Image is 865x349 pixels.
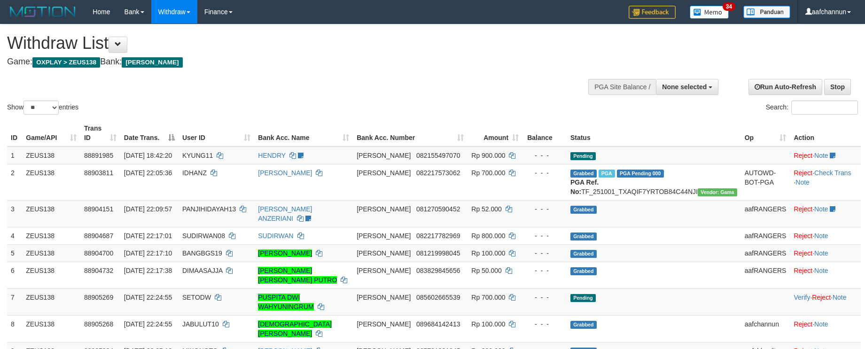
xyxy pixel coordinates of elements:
a: Note [795,178,810,186]
h4: Game: Bank: [7,57,567,67]
td: ZEUS138 [22,315,80,342]
img: Button%20Memo.svg [690,6,729,19]
span: 88904687 [84,232,113,240]
b: PGA Ref. No: [570,178,599,195]
span: SETODW [182,294,211,301]
span: Copy 081270590452 to clipboard [416,205,460,213]
td: 1 [7,147,22,164]
td: · · [790,288,861,315]
a: Reject [794,169,812,177]
th: User ID: activate to sort column ascending [179,120,254,147]
img: Feedback.jpg [629,6,676,19]
a: PUSPITA DWI WAHYUNINGRUM [258,294,313,310]
td: · [790,315,861,342]
a: Reject [794,232,812,240]
a: [DEMOGRAPHIC_DATA][PERSON_NAME] [258,320,332,337]
td: 6 [7,262,22,288]
td: aafRANGERS [741,200,790,227]
td: 4 [7,227,22,244]
span: [DATE] 22:17:38 [124,267,172,274]
a: Run Auto-Refresh [748,79,822,95]
span: 88905268 [84,320,113,328]
span: Copy 083829845656 to clipboard [416,267,460,274]
td: 8 [7,315,22,342]
th: ID [7,120,22,147]
span: SUDIRWAN08 [182,232,225,240]
th: Bank Acc. Name: activate to sort column ascending [254,120,353,147]
th: Action [790,120,861,147]
label: Show entries [7,101,78,115]
span: 34 [723,2,735,11]
div: - - - [526,231,563,240]
span: 88904732 [84,267,113,274]
span: [PERSON_NAME] [357,169,411,177]
td: aafRANGERS [741,227,790,244]
td: · [790,262,861,288]
td: ZEUS138 [22,200,80,227]
th: Amount: activate to sort column ascending [468,120,522,147]
span: Pending [570,294,596,302]
th: Date Trans.: activate to sort column descending [120,120,179,147]
span: Copy 082217573062 to clipboard [416,169,460,177]
td: ZEUS138 [22,147,80,164]
td: ZEUS138 [22,227,80,244]
span: Marked by aafchomsokheang [599,170,615,178]
a: Reject [794,249,812,257]
td: ZEUS138 [22,262,80,288]
th: Bank Acc. Number: activate to sort column ascending [353,120,468,147]
th: Status [567,120,741,147]
td: aafRANGERS [741,262,790,288]
td: ZEUS138 [22,288,80,315]
span: Grabbed [570,250,597,258]
a: Note [814,267,828,274]
td: ZEUS138 [22,164,80,200]
span: [PERSON_NAME] [357,152,411,159]
span: Rp 700.000 [471,294,505,301]
a: Reject [794,267,812,274]
td: aafchannun [741,315,790,342]
span: Grabbed [570,267,597,275]
span: 88904151 [84,205,113,213]
span: IDHANZ [182,169,207,177]
a: Reject [794,205,812,213]
span: Copy 085602665539 to clipboard [416,294,460,301]
span: Pending [570,152,596,160]
a: Note [814,205,828,213]
span: JABULUT10 [182,320,219,328]
span: Grabbed [570,170,597,178]
a: Reject [794,152,812,159]
span: [DATE] 22:17:01 [124,232,172,240]
a: Note [833,294,847,301]
div: - - - [526,248,563,258]
td: 5 [7,244,22,262]
a: Check Trans [814,169,851,177]
span: [PERSON_NAME] [357,267,411,274]
span: PANJIHIDAYAH13 [182,205,236,213]
select: Showentries [23,101,59,115]
span: Copy 082155497070 to clipboard [416,152,460,159]
a: [PERSON_NAME] [258,169,312,177]
span: PGA Pending [617,170,664,178]
div: - - - [526,168,563,178]
span: 88903811 [84,169,113,177]
span: Rp 700.000 [471,169,505,177]
a: Note [814,249,828,257]
span: [DATE] 22:17:10 [124,249,172,257]
label: Search: [766,101,858,115]
span: [PERSON_NAME] [357,205,411,213]
span: OXPLAY > ZEUS138 [32,57,100,68]
th: Game/API: activate to sort column ascending [22,120,80,147]
img: panduan.png [743,6,790,18]
td: 3 [7,200,22,227]
a: Reject [812,294,831,301]
div: - - - [526,204,563,214]
span: Grabbed [570,206,597,214]
span: [DATE] 22:24:55 [124,294,172,301]
span: [DATE] 18:42:20 [124,152,172,159]
span: Grabbed [570,321,597,329]
th: Op: activate to sort column ascending [741,120,790,147]
span: Grabbed [570,233,597,240]
span: 88891985 [84,152,113,159]
span: Copy 089684142413 to clipboard [416,320,460,328]
a: Stop [824,79,851,95]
